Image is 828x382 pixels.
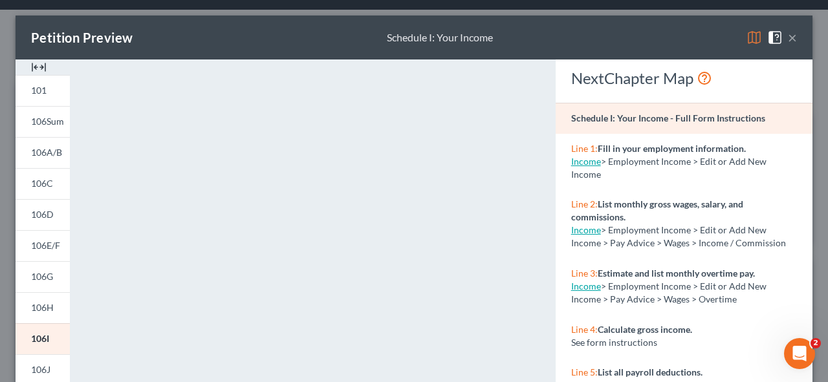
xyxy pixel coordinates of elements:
[31,271,53,282] span: 106G
[16,137,70,168] a: 106A/B
[31,333,49,344] span: 106I
[571,156,767,180] span: > Employment Income > Edit or Add New Income
[571,281,767,304] span: > Employment Income > Edit or Add New Income > Pay Advice > Wages > Overtime
[598,324,692,335] strong: Calculate gross income.
[571,156,601,167] a: Income
[16,230,70,261] a: 106E/F
[31,178,53,189] span: 106C
[571,143,598,154] span: Line 1:
[767,30,783,45] img: help-close-5ba153eb36485ed6c1ea00a893f15db1cb9b99d6cae46e1a8edb6c62d00a1a76.svg
[31,240,60,251] span: 106E/F
[571,337,657,348] span: See form instructions
[784,338,815,369] iframe: Intercom live chat
[16,75,70,106] a: 101
[571,68,797,89] div: NextChapter Map
[571,198,743,222] strong: List monthly gross wages, salary, and commissions.
[811,338,821,348] span: 2
[31,116,64,127] span: 106Sum
[571,224,601,235] a: Income
[16,106,70,137] a: 106Sum
[31,364,50,375] span: 106J
[788,30,797,45] button: ×
[31,209,54,220] span: 106D
[746,30,762,45] img: map-eea8200ae884c6f1103ae1953ef3d486a96c86aabb227e865a55264e3737af1f.svg
[598,366,703,377] strong: List all payroll deductions.
[31,85,47,96] span: 101
[571,281,601,292] a: Income
[16,323,70,354] a: 106I
[16,199,70,230] a: 106D
[31,59,47,75] img: expand-e0f6d898513216a626fdd78e52531dac95497ffd26381d4c15ee2fc46db09dca.svg
[16,168,70,199] a: 106C
[387,30,493,45] div: Schedule I: Your Income
[31,28,133,47] div: Petition Preview
[571,268,598,279] span: Line 3:
[31,147,62,158] span: 106A/B
[31,302,54,313] span: 106H
[571,112,765,123] strong: Schedule I: Your Income - Full Form Instructions
[571,198,598,209] span: Line 2:
[571,366,598,377] span: Line 5:
[571,324,598,335] span: Line 4:
[571,224,786,248] span: > Employment Income > Edit or Add New Income > Pay Advice > Wages > Income / Commission
[598,143,746,154] strong: Fill in your employment information.
[16,292,70,323] a: 106H
[598,268,755,279] strong: Estimate and list monthly overtime pay.
[16,261,70,292] a: 106G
